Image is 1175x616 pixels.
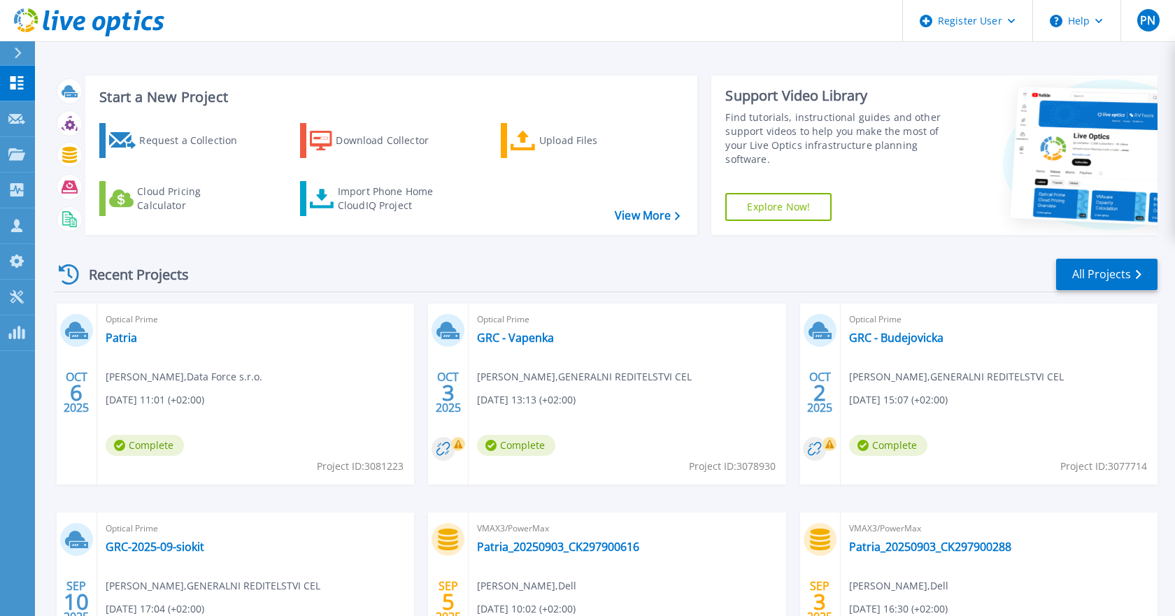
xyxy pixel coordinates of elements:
[849,540,1011,554] a: Patria_20250903_CK297900288
[849,392,948,408] span: [DATE] 15:07 (+02:00)
[725,110,950,166] div: Find tutorials, instructional guides and other support videos to help you make the most of your L...
[106,435,184,456] span: Complete
[477,331,554,345] a: GRC - Vapenka
[106,521,406,536] span: Optical Prime
[477,578,576,594] span: [PERSON_NAME] , Dell
[849,369,1064,385] span: [PERSON_NAME] , GENERALNI REDITELSTVI CEL
[477,540,639,554] a: Patria_20250903_CK297900616
[338,185,447,213] div: Import Phone Home CloudIQ Project
[849,312,1149,327] span: Optical Prime
[806,367,833,418] div: OCT 2025
[54,257,208,292] div: Recent Projects
[106,392,204,408] span: [DATE] 11:01 (+02:00)
[64,596,89,608] span: 10
[477,312,777,327] span: Optical Prime
[99,181,255,216] a: Cloud Pricing Calculator
[106,540,204,554] a: GRC-2025-09-siokit
[106,578,320,594] span: [PERSON_NAME] , GENERALNI REDITELSTVI CEL
[442,596,455,608] span: 5
[477,521,777,536] span: VMAX3/PowerMax
[300,123,456,158] a: Download Collector
[70,387,83,399] span: 6
[63,367,90,418] div: OCT 2025
[317,459,404,474] span: Project ID: 3081223
[689,459,776,474] span: Project ID: 3078930
[442,387,455,399] span: 3
[1140,15,1155,26] span: PN
[849,331,943,345] a: GRC - Budejovicka
[501,123,657,158] a: Upload Files
[1056,259,1158,290] a: All Projects
[99,123,255,158] a: Request a Collection
[435,367,462,418] div: OCT 2025
[849,435,927,456] span: Complete
[539,127,651,155] div: Upload Files
[99,89,680,105] h3: Start a New Project
[106,331,137,345] a: Patria
[106,312,406,327] span: Optical Prime
[477,369,692,385] span: [PERSON_NAME] , GENERALNI REDITELSTVI CEL
[477,392,576,408] span: [DATE] 13:13 (+02:00)
[725,87,950,105] div: Support Video Library
[725,193,832,221] a: Explore Now!
[139,127,251,155] div: Request a Collection
[615,209,680,222] a: View More
[336,127,448,155] div: Download Collector
[813,387,826,399] span: 2
[849,578,948,594] span: [PERSON_NAME] , Dell
[813,596,826,608] span: 3
[1060,459,1147,474] span: Project ID: 3077714
[106,369,262,385] span: [PERSON_NAME] , Data Force s.r.o.
[137,185,249,213] div: Cloud Pricing Calculator
[849,521,1149,536] span: VMAX3/PowerMax
[477,435,555,456] span: Complete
